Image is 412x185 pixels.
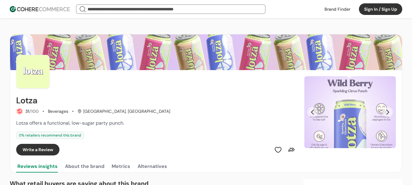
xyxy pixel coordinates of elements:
[64,160,106,173] button: About the brand
[77,108,170,115] div: [GEOGRAPHIC_DATA], [GEOGRAPHIC_DATA]
[304,76,396,148] div: Carousel
[382,107,393,117] button: Next Slide
[25,109,29,114] span: 31
[16,132,84,139] div: 0 % retailers recommend this brand
[16,120,124,126] span: Lotza offers a functional, low-sugar party punch.
[110,160,131,173] button: Metrics
[10,34,402,70] img: Brand cover image
[307,107,318,117] button: Previous Slide
[359,3,402,15] button: Sign In / Sign Up
[304,76,396,148] div: Slide 2
[16,160,59,173] button: Reviews insights
[16,55,50,88] img: Brand Photo
[136,160,168,173] button: Alternatives
[10,6,70,12] img: Cohere Logo
[48,108,68,115] div: Beverages
[16,144,59,155] button: Write a Review
[29,109,39,114] span: /100
[16,96,38,105] h2: Lotza
[304,76,396,148] img: Slide 1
